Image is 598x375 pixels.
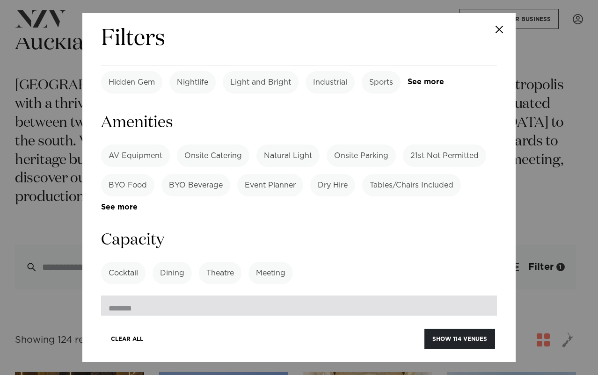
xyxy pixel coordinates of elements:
[310,174,355,196] label: Dry Hire
[153,262,192,284] label: Dining
[223,71,299,94] label: Light and Bright
[101,174,154,196] label: BYO Food
[256,144,320,167] label: Natural Light
[362,174,461,196] label: Tables/Chairs Included
[101,144,170,167] label: AV Equipment
[424,329,495,349] button: Show 114 venues
[177,144,249,167] label: Onsite Catering
[362,71,401,94] label: Sports
[101,112,497,133] h3: Amenities
[237,174,303,196] label: Event Planner
[199,262,241,284] label: Theatre
[101,230,497,251] h3: Capacity
[101,262,146,284] label: Cocktail
[403,144,486,167] label: 21st Not Permitted
[248,262,293,284] label: Meeting
[483,13,516,46] button: Close
[101,24,165,54] h2: Filters
[327,144,396,167] label: Onsite Parking
[306,71,355,94] label: Industrial
[169,71,216,94] label: Nightlife
[161,174,230,196] label: BYO Beverage
[101,71,162,94] label: Hidden Gem
[103,329,151,349] button: Clear All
